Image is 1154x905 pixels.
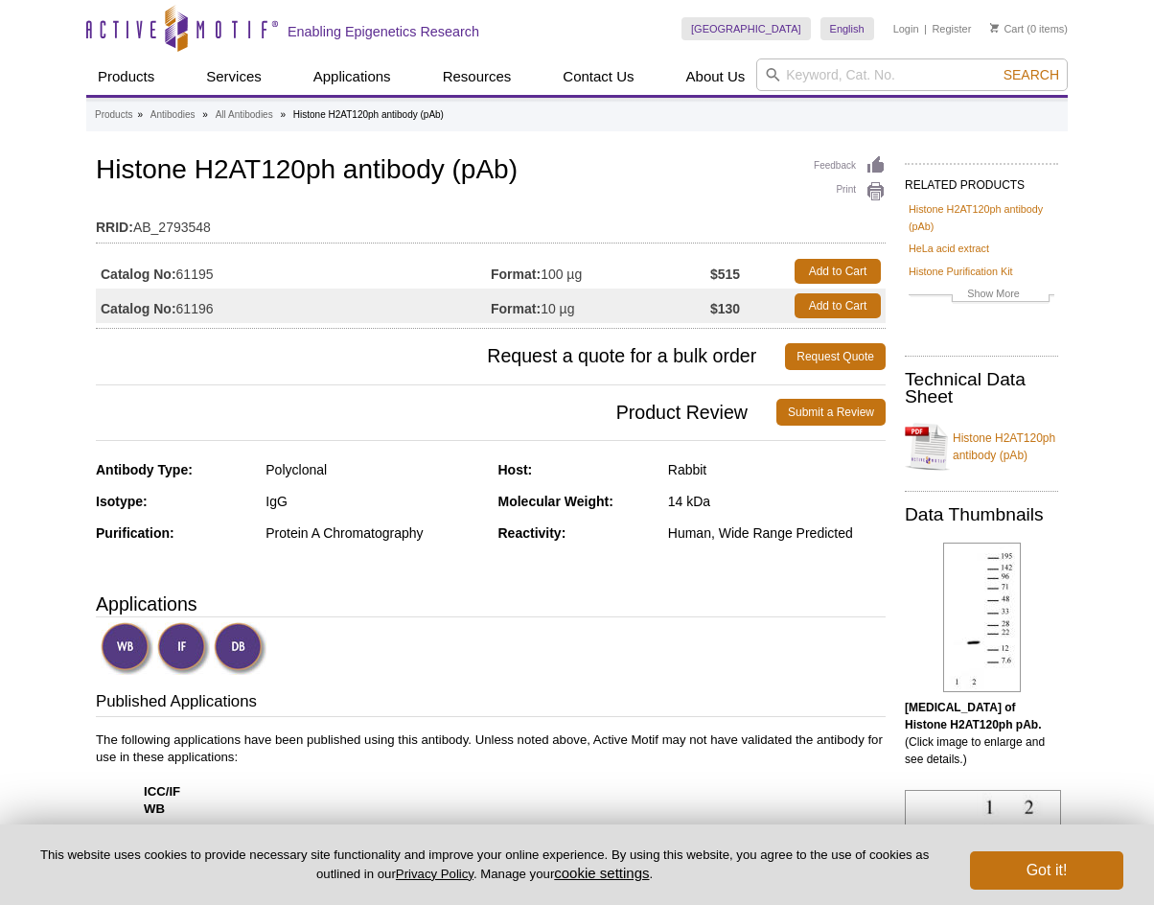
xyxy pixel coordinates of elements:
a: Cart [990,22,1024,35]
a: Print [814,181,886,202]
li: | [924,17,927,40]
h2: RELATED PRODUCTS [905,163,1058,197]
span: Product Review [96,399,776,426]
a: [GEOGRAPHIC_DATA] [681,17,811,40]
h2: Data Thumbnails [905,506,1058,523]
a: Applications [302,58,403,95]
p: (Click image to enlarge and see details.) [905,699,1058,768]
a: Show More [909,285,1054,307]
b: [MEDICAL_DATA] of Histone H2AT120ph pAb. [905,701,1041,731]
h2: Enabling Epigenetics Research [288,23,479,40]
img: Western Blot Validated [101,622,153,675]
a: Histone H2AT120ph antibody (pAb) [909,200,1054,235]
strong: ICC/IF [144,784,180,799]
input: Keyword, Cat. No. [756,58,1068,91]
a: Histone Purification Kit [909,263,1013,280]
div: IgG [265,493,483,510]
div: 14 kDa [668,493,886,510]
h3: Published Applications [96,690,886,717]
strong: Reactivity: [498,525,566,541]
li: » [280,109,286,120]
strong: WB [144,801,165,816]
h1: Histone H2AT120ph antibody (pAb) [96,155,886,188]
a: All Antibodies [216,106,273,124]
img: Immunofluorescence Validated [157,622,210,675]
div: Rabbit [668,461,886,478]
span: Request a quote for a bulk order [96,343,785,370]
p: The following applications have been published using this antibody. Unless noted above, Active Mo... [96,731,886,870]
h3: Applications [96,590,886,618]
p: This website uses cookies to provide necessary site functionality and improve your online experie... [31,847,938,883]
li: » [137,109,143,120]
strong: RRID: [96,219,133,236]
div: Human, Wide Range Predicted [668,524,886,542]
span: Search [1004,67,1059,82]
td: 10 µg [491,289,710,323]
strong: Antibody Type: [96,462,193,477]
a: Products [86,58,166,95]
a: Contact Us [551,58,645,95]
strong: Catalog No: [101,300,176,317]
strong: Isotype: [96,494,148,509]
strong: $515 [710,266,740,283]
img: Your Cart [990,23,999,33]
a: Histone H2AT120ph antibody (pAb) [905,418,1058,476]
a: Add to Cart [795,293,881,318]
strong: Purification: [96,525,174,541]
a: English [820,17,874,40]
strong: Catalog No: [101,266,176,283]
strong: Molecular Weight: [498,494,613,509]
h2: Technical Data Sheet [905,371,1058,406]
td: 61196 [96,289,491,323]
strong: $130 [710,300,740,317]
a: HeLa acid extract [909,240,989,257]
a: Submit a Review [776,399,886,426]
strong: Host: [498,462,533,477]
img: Histone H2AT120ph antibody (pAb) tested by Western blot. [943,543,1021,692]
img: Dot Blot Validated [214,622,266,675]
li: Histone H2AT120ph antibody (pAb) [293,109,444,120]
a: Services [195,58,273,95]
div: Polyclonal [265,461,483,478]
a: Request Quote [785,343,886,370]
div: Protein A Chromatography [265,524,483,542]
a: Login [893,22,919,35]
a: About Us [675,58,757,95]
td: 61195 [96,254,491,289]
a: Add to Cart [795,259,881,284]
strong: Format: [491,266,541,283]
a: Privacy Policy [396,867,473,881]
button: Got it! [970,851,1123,890]
a: Products [95,106,132,124]
td: 100 µg [491,254,710,289]
strong: Format: [491,300,541,317]
a: Register [932,22,971,35]
a: Antibodies [150,106,196,124]
button: cookie settings [554,865,649,881]
a: Resources [431,58,523,95]
li: » [202,109,208,120]
td: AB_2793548 [96,207,886,238]
li: (0 items) [990,17,1068,40]
button: Search [998,66,1065,83]
a: Feedback [814,155,886,176]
